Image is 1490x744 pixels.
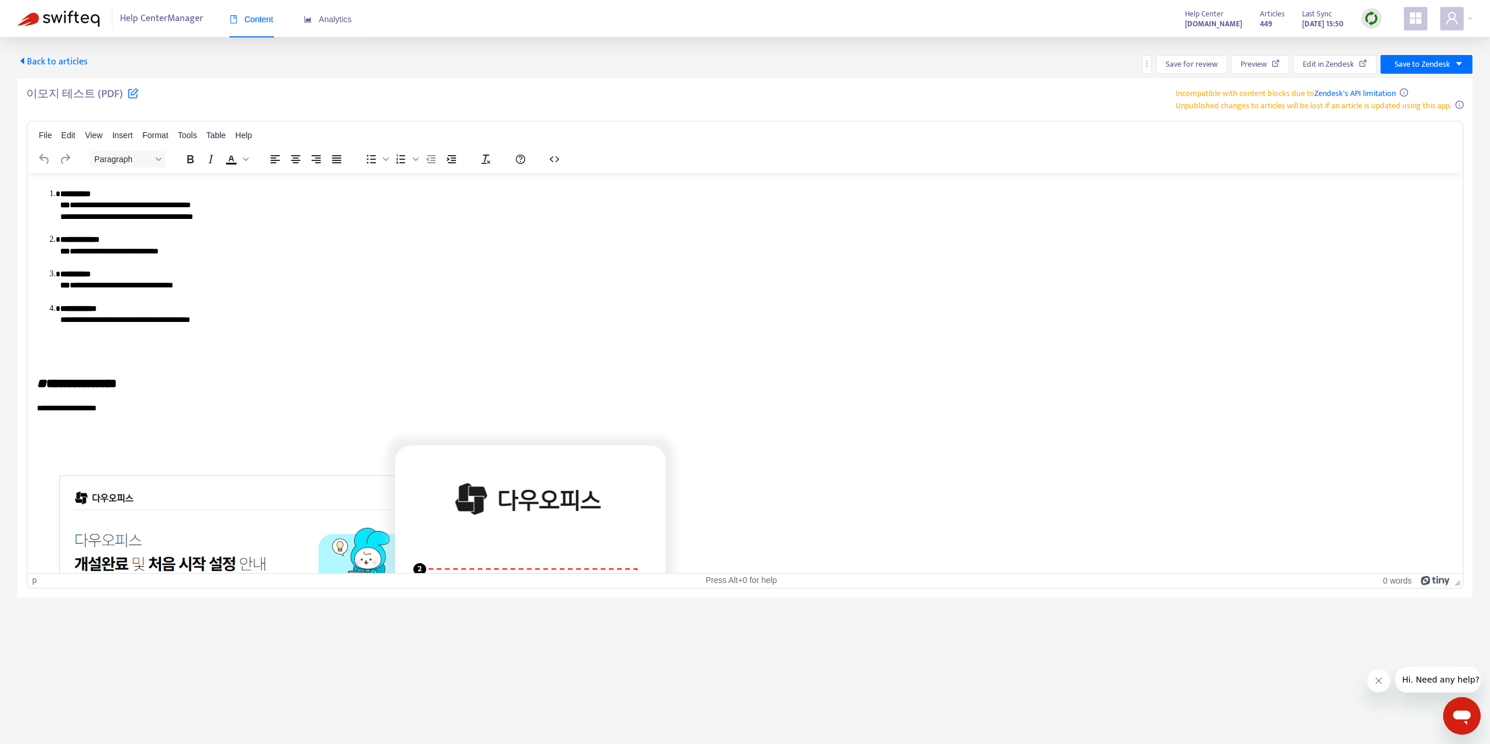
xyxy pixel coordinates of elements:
[1156,55,1227,74] button: Save for review
[32,575,37,585] div: p
[1400,88,1408,97] span: info-circle
[235,131,252,140] span: Help
[85,131,102,140] span: View
[94,155,152,164] span: Paragraph
[90,151,166,167] button: Block Paragraph
[1176,99,1451,112] span: Unpublished changes to articles will be lost if an article is updated using this app.
[304,15,312,23] span: area-chart
[230,15,273,24] span: Content
[1367,669,1390,692] iframe: 메시지 닫기
[61,131,76,140] span: Edit
[361,151,391,167] div: Bullet list
[1381,55,1472,74] button: Save to Zendeskcaret-down
[35,151,54,167] button: Undo
[55,151,75,167] button: Redo
[180,151,200,167] button: Bold
[26,87,139,108] h5: 이모지 테스트 (PDF)
[1383,575,1412,585] button: 0 words
[1231,55,1289,74] button: Preview
[1185,18,1242,30] strong: [DOMAIN_NAME]
[1450,574,1462,588] div: Press the Up and Down arrow keys to resize the editor.
[1293,55,1376,74] button: Edit in Zendesk
[391,151,420,167] div: Numbered list
[327,151,347,167] button: Justify
[142,131,168,140] span: Format
[441,151,461,167] button: Increase indent
[112,131,133,140] span: Insert
[1241,58,1267,71] span: Preview
[18,54,88,70] span: Back to articles
[1395,58,1450,71] span: Save to Zendesk
[206,131,225,140] span: Table
[1166,58,1218,71] span: Save for review
[1302,8,1332,20] span: Last Sync
[1395,667,1481,692] iframe: 회사에서 보낸 메시지
[1143,60,1151,68] span: more
[1185,17,1242,30] a: [DOMAIN_NAME]
[28,173,1462,573] iframe: Rich Text Area
[1443,697,1481,735] iframe: 메시징 창을 시작하는 버튼
[1260,8,1285,20] span: Articles
[306,151,326,167] button: Align right
[1142,55,1152,74] button: more
[1260,18,1272,30] strong: 449
[511,151,530,167] button: Help
[1314,87,1396,100] a: Zendesk's API limitation
[1445,11,1459,25] span: user
[1185,8,1224,20] span: Help Center
[286,151,306,167] button: Align center
[18,11,100,27] img: Swifteq
[178,131,197,140] span: Tools
[1409,11,1423,25] span: appstore
[39,131,52,140] span: File
[1421,575,1450,585] a: Powered by Tiny
[1455,101,1464,109] span: info-circle
[120,8,203,30] span: Help Center Manager
[1176,87,1396,100] span: Incompatible with content blocks due to
[421,151,441,167] button: Decrease indent
[201,151,221,167] button: Italic
[1455,60,1463,68] span: caret-down
[505,575,977,585] div: Press Alt+0 for help
[18,56,27,66] span: caret-left
[265,151,285,167] button: Align left
[230,15,238,23] span: book
[476,151,496,167] button: Clear formatting
[221,151,251,167] div: Text color Black
[1302,18,1344,30] strong: [DATE] 15:50
[1364,11,1379,26] img: sync.dc5367851b00ba804db3.png
[304,15,352,24] span: Analytics
[1303,58,1354,71] span: Edit in Zendesk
